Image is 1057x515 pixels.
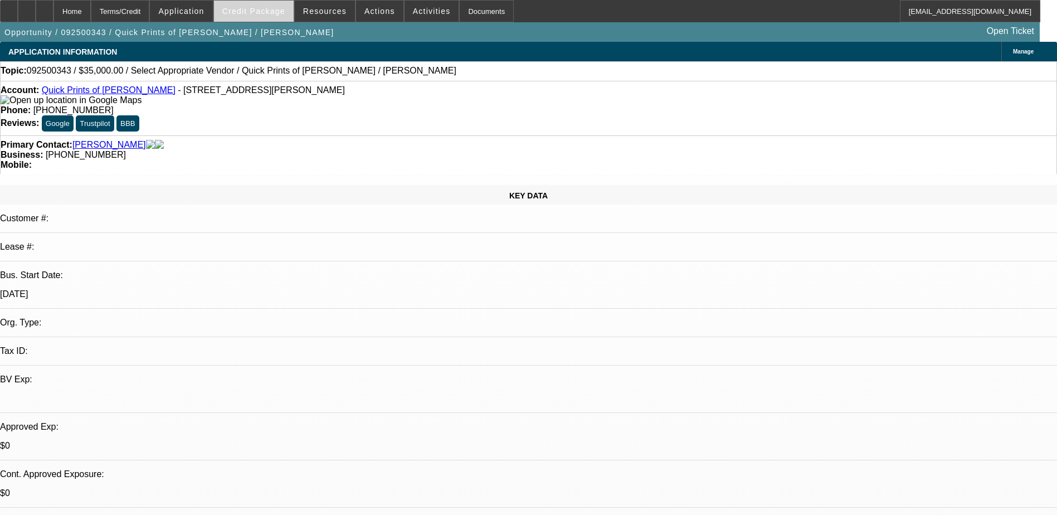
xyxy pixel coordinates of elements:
span: Activities [413,7,451,16]
span: 092500343 / $35,000.00 / Select Appropriate Vendor / Quick Prints of [PERSON_NAME] / [PERSON_NAME] [27,66,456,76]
img: Open up location in Google Maps [1,95,142,105]
span: Resources [303,7,347,16]
span: [PHONE_NUMBER] [46,150,126,159]
span: [PHONE_NUMBER] [33,105,114,115]
img: linkedin-icon.png [155,140,164,150]
button: Trustpilot [76,115,114,132]
span: Credit Package [222,7,285,16]
a: View Google Maps [1,95,142,105]
button: Activities [405,1,459,22]
strong: Mobile: [1,160,32,169]
span: Application [158,7,204,16]
span: Manage [1013,48,1034,55]
strong: Account: [1,85,39,95]
strong: Reviews: [1,118,39,128]
strong: Topic: [1,66,27,76]
button: Resources [295,1,355,22]
a: [PERSON_NAME] [72,140,146,150]
button: Google [42,115,74,132]
strong: Primary Contact: [1,140,72,150]
a: Open Ticket [982,22,1039,41]
strong: Business: [1,150,43,159]
button: Application [150,1,212,22]
img: facebook-icon.png [146,140,155,150]
strong: Phone: [1,105,31,115]
span: KEY DATA [509,191,548,200]
span: APPLICATION INFORMATION [8,47,117,56]
span: - [STREET_ADDRESS][PERSON_NAME] [178,85,345,95]
button: BBB [116,115,139,132]
span: Opportunity / 092500343 / Quick Prints of [PERSON_NAME] / [PERSON_NAME] [4,28,334,37]
span: Actions [364,7,395,16]
a: Quick Prints of [PERSON_NAME] [42,85,176,95]
button: Actions [356,1,403,22]
button: Credit Package [214,1,294,22]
